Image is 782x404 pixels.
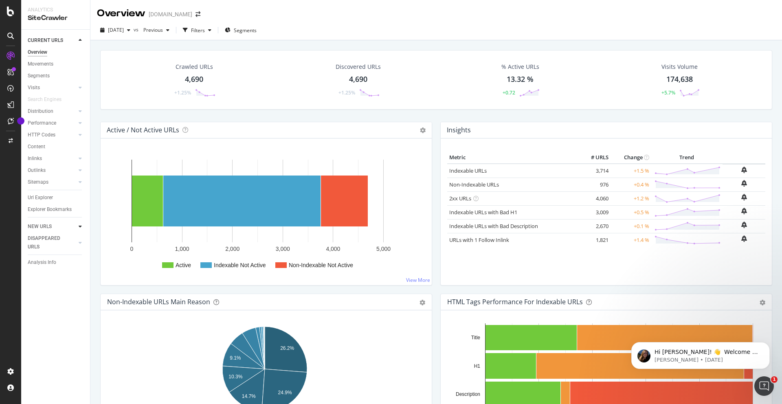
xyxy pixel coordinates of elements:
button: Previous [140,24,173,37]
div: +0.72 [503,89,515,96]
span: 1 [771,376,778,383]
a: 2xx URLs [449,195,471,202]
div: [DOMAIN_NAME] [149,10,192,18]
h4: Insights [447,125,471,136]
td: 4,060 [578,191,611,205]
a: URLs with 1 Follow Inlink [449,236,509,244]
a: Sitemaps [28,178,76,187]
text: Non-Indexable Not Active [289,262,353,268]
text: 3,000 [276,246,290,252]
div: Inlinks [28,154,42,163]
a: Indexable URLs with Bad Description [449,222,538,230]
h4: Active / Not Active URLs [107,125,179,136]
button: [DATE] [97,24,134,37]
iframe: Intercom live chat [754,376,774,396]
div: Url Explorer [28,193,53,202]
div: NEW URLS [28,222,52,231]
a: Inlinks [28,154,76,163]
div: Filters [191,27,205,34]
text: 1,000 [175,246,189,252]
text: 24.9% [278,390,292,395]
div: bell-plus [741,235,747,242]
iframe: Intercom notifications message [619,325,782,382]
span: vs [134,26,140,33]
a: Url Explorer [28,193,84,202]
a: View More [406,277,430,283]
p: Message from Laura, sent 2w ago [35,31,141,39]
div: Overview [28,48,47,57]
div: +1.25% [338,89,355,96]
a: Outlinks [28,166,76,175]
text: Active [176,262,191,268]
text: 9.1% [230,355,241,361]
a: HTTP Codes [28,131,76,139]
div: gear [760,300,765,305]
div: Tooltip anchor [17,117,24,125]
a: Movements [28,60,84,68]
a: Visits [28,83,76,92]
text: Description [456,391,480,397]
div: Sitemaps [28,178,48,187]
a: NEW URLS [28,222,76,231]
div: CURRENT URLS [28,36,63,45]
div: 13.32 % [507,74,534,85]
div: 174,638 [666,74,693,85]
a: Content [28,143,84,151]
i: Options [420,127,426,133]
div: Search Engines [28,95,62,104]
th: Metric [447,151,578,164]
div: +1.25% [174,89,191,96]
th: Change [611,151,651,164]
div: Crawled URLs [176,63,213,71]
div: % Active URLs [501,63,539,71]
a: Analysis Info [28,258,84,267]
text: H1 [474,363,481,369]
td: 976 [578,178,611,191]
div: Overview [97,7,145,20]
a: CURRENT URLS [28,36,76,45]
td: 2,670 [578,219,611,233]
text: 14.7% [242,393,256,399]
td: +0.4 % [611,178,651,191]
div: bell-plus [741,167,747,173]
td: +0.5 % [611,205,651,219]
div: Distribution [28,107,53,116]
text: 4,000 [326,246,340,252]
div: bell-plus [741,208,747,214]
text: 0 [130,246,134,252]
a: Performance [28,119,76,127]
div: HTTP Codes [28,131,55,139]
span: Previous [140,26,163,33]
div: Explorer Bookmarks [28,205,72,214]
div: bell-plus [741,194,747,200]
div: Analysis Info [28,258,56,267]
div: Visits Volume [661,63,698,71]
svg: A chart. [107,151,422,279]
td: 3,009 [578,205,611,219]
text: 2,000 [225,246,239,252]
a: Search Engines [28,95,70,104]
a: Indexable URLs with Bad H1 [449,209,517,216]
td: +1.2 % [611,191,651,205]
div: Movements [28,60,53,68]
div: Discovered URLs [336,63,381,71]
div: DISAPPEARED URLS [28,234,69,251]
a: Overview [28,48,84,57]
div: bell-plus [741,180,747,187]
div: 4,690 [349,74,367,85]
button: Segments [222,24,260,37]
span: 2025 Sep. 28th [108,26,124,33]
div: HTML Tags Performance for Indexable URLs [447,298,583,306]
a: Segments [28,72,84,80]
div: Analytics [28,7,83,13]
a: Explorer Bookmarks [28,205,84,214]
div: Visits [28,83,40,92]
th: Trend [651,151,723,164]
div: gear [420,300,425,305]
th: # URLS [578,151,611,164]
div: SiteCrawler [28,13,83,23]
a: DISAPPEARED URLS [28,234,76,251]
td: +0.1 % [611,219,651,233]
